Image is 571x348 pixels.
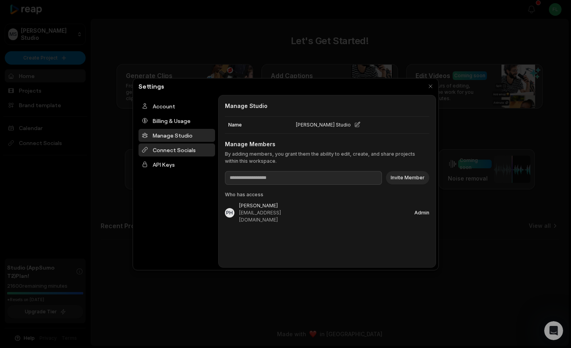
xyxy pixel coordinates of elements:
[139,100,215,113] div: Account
[135,82,167,91] h2: Settings
[225,191,429,198] div: Who has access
[139,129,215,142] div: Manage Studio
[225,117,293,133] div: Name
[225,140,429,148] h3: Manage Members
[239,202,288,209] div: [PERSON_NAME]
[293,117,394,133] div: [PERSON_NAME] Studio
[225,102,429,110] h2: Manage Studio
[139,114,215,127] div: Billing & Usage
[414,210,429,215] div: Admin
[226,210,233,215] div: PH
[386,171,429,184] button: Invite Member
[225,151,429,165] p: By adding members, you grant them the ability to edit, create, and share projects within this wor...
[544,321,563,340] iframe: Intercom live chat
[239,209,288,223] div: [EMAIL_ADDRESS][DOMAIN_NAME]
[139,143,215,156] div: Connect Socials
[139,158,215,171] div: API Keys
